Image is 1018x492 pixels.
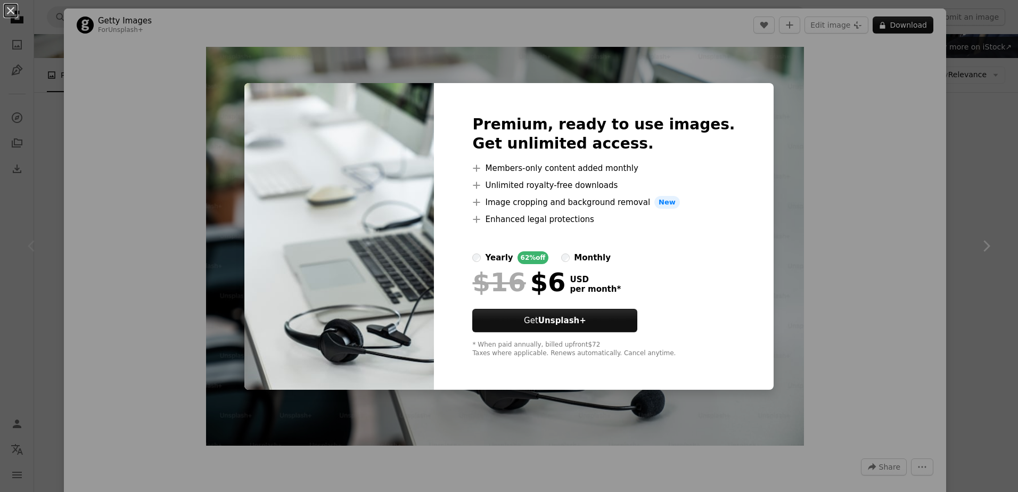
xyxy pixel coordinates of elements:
[472,115,735,153] h2: Premium, ready to use images. Get unlimited access.
[518,251,549,264] div: 62% off
[472,253,481,262] input: yearly62%off
[472,213,735,226] li: Enhanced legal protections
[654,196,680,209] span: New
[561,253,570,262] input: monthly
[538,316,586,325] strong: Unsplash+
[472,162,735,175] li: Members-only content added monthly
[472,179,735,192] li: Unlimited royalty-free downloads
[570,284,621,294] span: per month *
[472,196,735,209] li: Image cropping and background removal
[570,275,621,284] span: USD
[472,309,637,332] button: GetUnsplash+
[485,251,513,264] div: yearly
[472,268,565,296] div: $6
[472,341,735,358] div: * When paid annually, billed upfront $72 Taxes where applicable. Renews automatically. Cancel any...
[574,251,611,264] div: monthly
[472,268,526,296] span: $16
[244,83,434,390] img: premium_photo-1661766112409-837bef9f809c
